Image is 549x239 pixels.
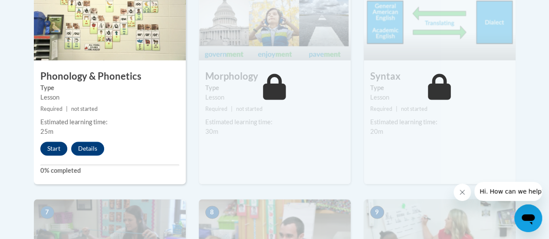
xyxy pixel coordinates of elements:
span: 8 [205,206,219,219]
span: not started [236,106,263,112]
div: Lesson [205,93,344,102]
label: Type [205,83,344,93]
span: | [396,106,398,112]
label: 0% completed [40,166,179,175]
span: not started [71,106,98,112]
div: Estimated learning time: [40,117,179,127]
span: 30m [205,128,218,135]
span: 9 [370,206,384,219]
div: Estimated learning time: [205,117,344,127]
h3: Syntax [364,70,516,83]
div: Lesson [40,93,179,102]
div: Lesson [370,93,509,102]
span: 20m [370,128,383,135]
iframe: Button to launch messaging window [514,204,542,232]
span: not started [401,106,427,112]
button: Details [71,142,104,155]
iframe: Close message [454,184,471,201]
h3: Phonology & Phonetics [34,70,186,83]
span: Hi. How can we help? [5,6,70,13]
label: Type [370,83,509,93]
span: Required [370,106,392,112]
span: Required [40,106,62,112]
span: 7 [40,206,54,219]
h3: Morphology [199,70,351,83]
span: | [66,106,68,112]
span: 25m [40,128,53,135]
label: Type [40,83,179,93]
button: Start [40,142,67,155]
span: Required [205,106,227,112]
div: Estimated learning time: [370,117,509,127]
span: | [231,106,233,112]
iframe: Message from company [474,182,542,201]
